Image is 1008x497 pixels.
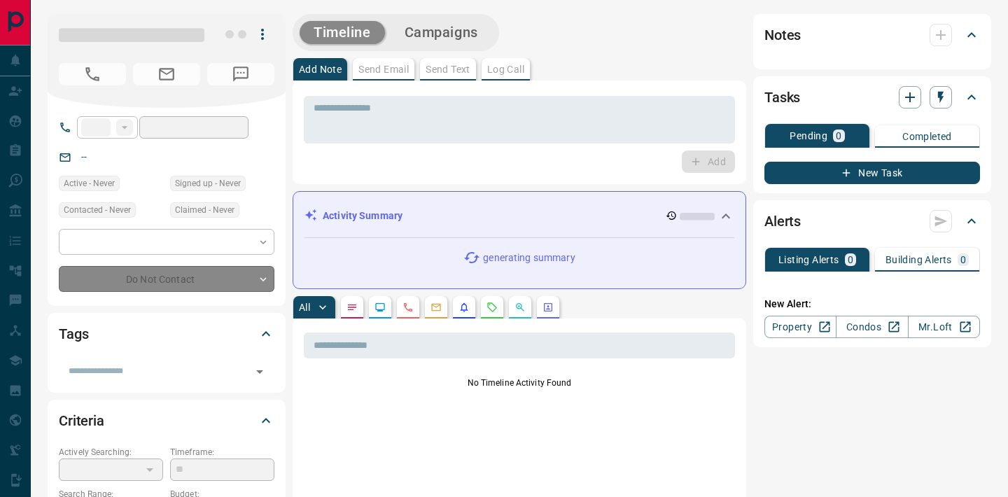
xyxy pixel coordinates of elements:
p: Pending [790,131,827,141]
p: Listing Alerts [778,255,839,265]
p: Completed [902,132,952,141]
div: Activity Summary [304,203,734,229]
p: Actively Searching: [59,446,163,458]
p: All [299,302,310,312]
a: -- [81,151,87,162]
button: New Task [764,162,980,184]
svg: Notes [346,302,358,313]
p: New Alert: [764,297,980,311]
h2: Tags [59,323,88,345]
span: Contacted - Never [64,203,131,217]
svg: Calls [402,302,414,313]
h2: Criteria [59,409,104,432]
span: Signed up - Never [175,176,241,190]
p: 0 [960,255,966,265]
button: Campaigns [391,21,492,44]
span: Active - Never [64,176,115,190]
a: Property [764,316,836,338]
a: Condos [836,316,908,338]
svg: Opportunities [514,302,526,313]
span: No Email [133,63,200,85]
h2: Alerts [764,210,801,232]
div: Criteria [59,404,274,437]
div: Alerts [764,204,980,238]
svg: Listing Alerts [458,302,470,313]
button: Timeline [300,21,385,44]
p: 0 [836,131,841,141]
a: Mr.Loft [908,316,980,338]
div: Tags [59,317,274,351]
p: 0 [848,255,853,265]
h2: Notes [764,24,801,46]
div: Tasks [764,80,980,114]
svg: Lead Browsing Activity [374,302,386,313]
svg: Emails [430,302,442,313]
span: No Number [59,63,126,85]
svg: Requests [486,302,498,313]
p: No Timeline Activity Found [304,377,735,389]
p: Building Alerts [885,255,952,265]
div: Do Not Contact [59,266,274,292]
button: Open [250,362,269,381]
p: Add Note [299,64,342,74]
h2: Tasks [764,86,800,108]
p: generating summary [483,251,575,265]
p: Timeframe: [170,446,274,458]
svg: Agent Actions [542,302,554,313]
div: Notes [764,18,980,52]
span: No Number [207,63,274,85]
span: Claimed - Never [175,203,234,217]
p: Activity Summary [323,209,402,223]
